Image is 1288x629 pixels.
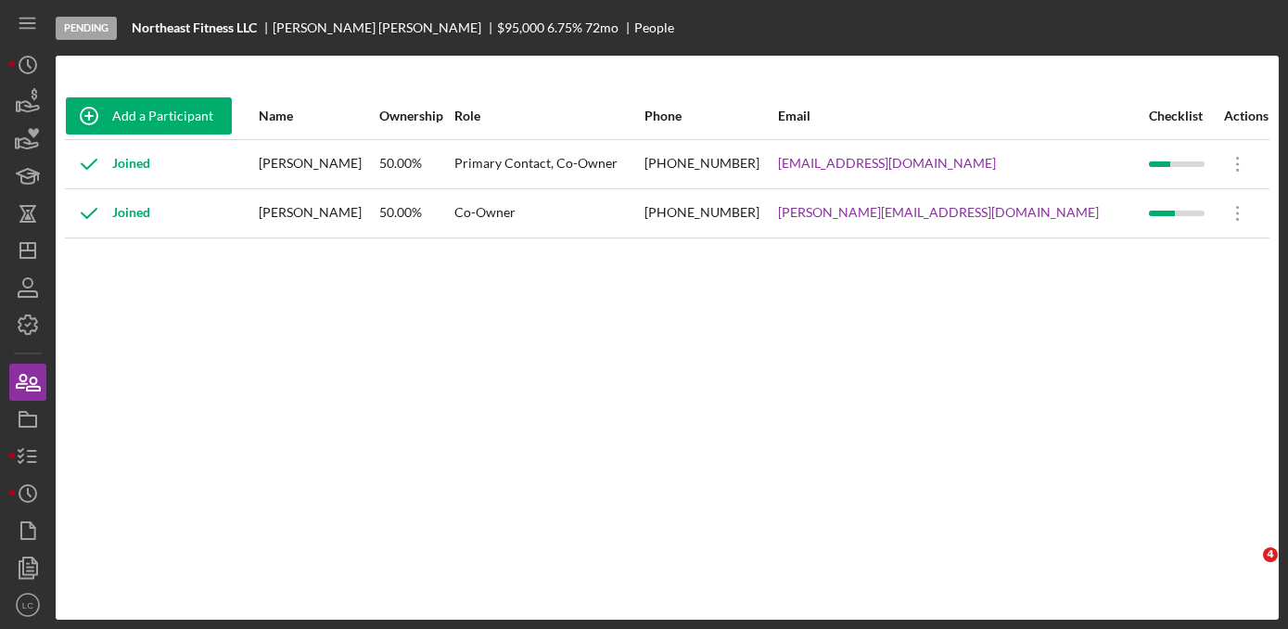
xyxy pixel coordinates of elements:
div: Pending [56,17,117,40]
div: [PERSON_NAME] [PERSON_NAME] [273,20,497,35]
div: Name [259,109,377,123]
div: Primary Contact, Co-Owner [454,141,642,187]
div: 72 mo [585,20,618,35]
div: 50.00% [379,141,453,187]
button: LC [9,586,46,623]
iframe: Intercom live chat [1225,547,1269,592]
div: Phone [644,109,777,123]
div: Email [778,109,1147,123]
span: 4 [1263,547,1278,562]
div: Co-Owner [454,190,642,237]
div: Checklist [1149,109,1213,123]
button: Add a Participant [66,97,232,135]
div: People [634,20,674,35]
div: Ownership [379,109,453,123]
div: 6.75 % [547,20,582,35]
div: [PERSON_NAME] [259,141,377,187]
div: Actions [1215,109,1269,123]
div: 50.00% [379,190,453,237]
a: [PERSON_NAME][EMAIL_ADDRESS][DOMAIN_NAME] [778,205,1099,220]
a: [EMAIL_ADDRESS][DOMAIN_NAME] [778,156,996,171]
b: Northeast Fitness LLC [132,20,257,35]
div: [PERSON_NAME] [259,190,377,237]
div: $95,000 [497,20,544,35]
div: [PHONE_NUMBER] [644,141,777,187]
div: [PHONE_NUMBER] [644,190,777,237]
div: Joined [66,141,150,187]
div: Role [454,109,642,123]
div: Add a Participant [112,97,213,135]
div: Joined [66,190,150,237]
text: LC [22,600,33,610]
